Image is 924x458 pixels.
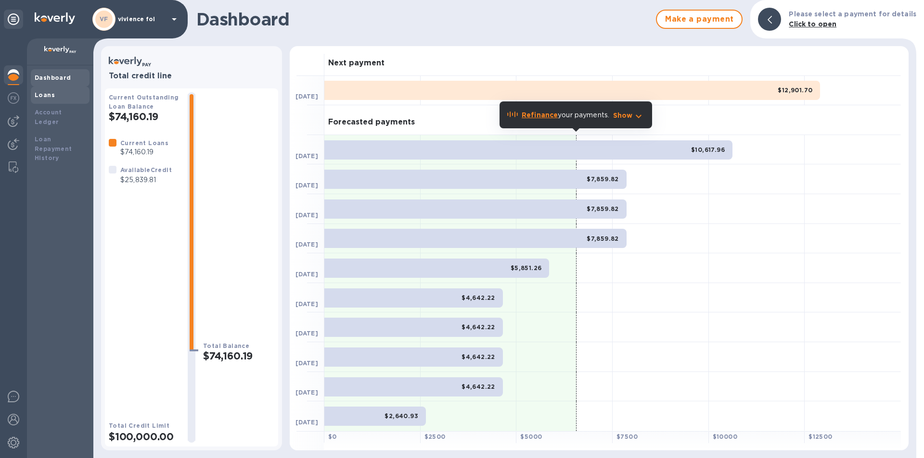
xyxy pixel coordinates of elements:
[328,433,337,440] b: $ 0
[109,72,274,81] h3: Total credit line
[520,433,542,440] b: $ 5000
[35,109,62,125] b: Account Ledger
[778,87,812,94] b: $12,901.70
[295,271,318,278] b: [DATE]
[8,92,19,104] img: Foreign exchange
[4,10,23,29] div: Unpin categories
[616,433,638,440] b: $ 7500
[100,15,108,23] b: VF
[295,241,318,248] b: [DATE]
[295,152,318,160] b: [DATE]
[295,182,318,189] b: [DATE]
[587,205,619,212] b: $7,859.82
[120,147,168,157] p: $74,160.19
[522,110,609,120] p: your payments.
[462,383,495,390] b: $4,642.22
[808,433,832,440] b: $ 12500
[295,93,318,100] b: [DATE]
[385,412,418,420] b: $2,640.93
[203,350,274,362] h2: $74,160.19
[109,94,179,110] b: Current Outstanding Loan Balance
[328,118,415,127] h3: Forecasted payments
[656,10,743,29] button: Make a payment
[118,16,166,23] p: vivience fol
[35,12,75,24] img: Logo
[587,175,619,183] b: $7,859.82
[295,211,318,219] b: [DATE]
[120,139,168,147] b: Current Loans
[511,264,542,272] b: $5,851.26
[295,359,318,367] b: [DATE]
[462,323,495,331] b: $4,642.22
[691,146,725,153] b: $10,617.96
[109,431,180,443] h2: $100,000.00
[613,111,644,120] button: Show
[665,13,734,25] span: Make a payment
[789,10,916,18] b: Please select a payment for details
[295,419,318,426] b: [DATE]
[196,9,651,29] h1: Dashboard
[295,330,318,337] b: [DATE]
[328,59,385,68] h3: Next payment
[713,433,737,440] b: $ 10000
[35,74,71,81] b: Dashboard
[295,300,318,308] b: [DATE]
[35,91,55,99] b: Loans
[203,342,249,349] b: Total Balance
[120,166,172,173] b: Available Credit
[109,422,169,429] b: Total Credit Limit
[295,389,318,396] b: [DATE]
[462,353,495,360] b: $4,642.22
[789,20,836,28] b: Click to open
[587,235,619,242] b: $7,859.82
[613,111,633,120] p: Show
[109,111,180,123] h2: $74,160.19
[35,136,72,162] b: Loan Repayment History
[462,294,495,301] b: $4,642.22
[120,175,172,185] p: $25,839.81
[424,433,446,440] b: $ 2500
[522,111,558,119] b: Refinance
